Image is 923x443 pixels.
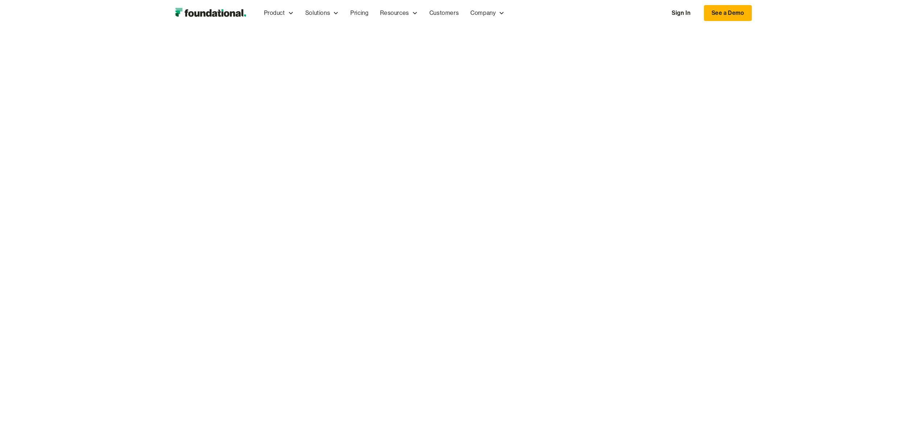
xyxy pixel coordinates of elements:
a: See a Demo [704,5,752,21]
a: Pricing [345,1,374,25]
a: Customers [424,1,465,25]
div: Resources [374,1,423,25]
div: Solutions [300,1,345,25]
div: Product [258,1,300,25]
div: Product [264,8,285,18]
div: Solutions [305,8,330,18]
a: home [172,6,250,20]
div: Company [465,1,510,25]
a: Sign In [664,5,698,21]
img: Foundational Logo [172,6,250,20]
div: Resources [380,8,409,18]
div: Company [470,8,496,18]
